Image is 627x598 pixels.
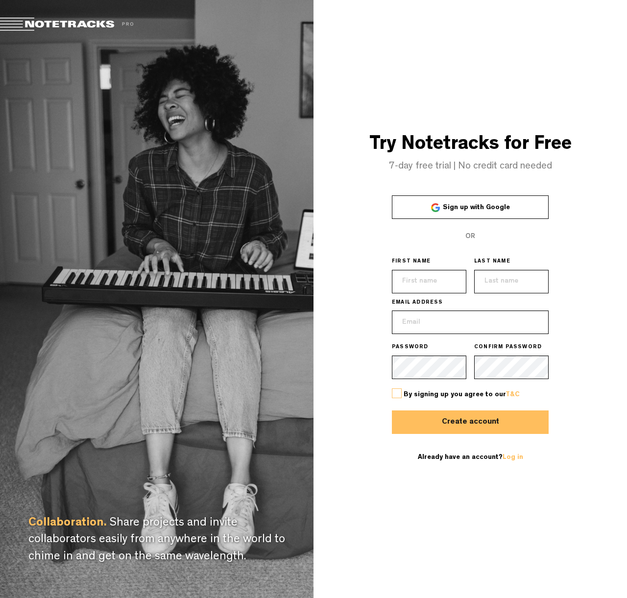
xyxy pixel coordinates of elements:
span: PASSWORD [392,344,429,352]
span: LAST NAME [474,258,510,266]
input: First name [392,270,466,293]
span: EMAIL ADDRESS [392,299,443,307]
span: Share projects and invite collaborators easily from anywhere in the world to chime in and get on ... [28,518,285,563]
span: OR [465,233,475,240]
span: Sign up with Google [443,204,510,211]
input: Last name [474,270,549,293]
a: Log in [503,454,523,461]
input: Email [392,311,549,334]
span: FIRST NAME [392,258,431,266]
span: By signing up you agree to our [404,391,520,398]
button: Create account [392,410,549,434]
h4: 7-day free trial | No credit card needed [313,161,627,172]
span: CONFIRM PASSWORD [474,344,542,352]
span: Collaboration. [28,518,107,529]
h3: Try Notetracks for Free [313,135,627,156]
a: T&C [506,391,520,398]
span: Already have an account? [418,454,523,461]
